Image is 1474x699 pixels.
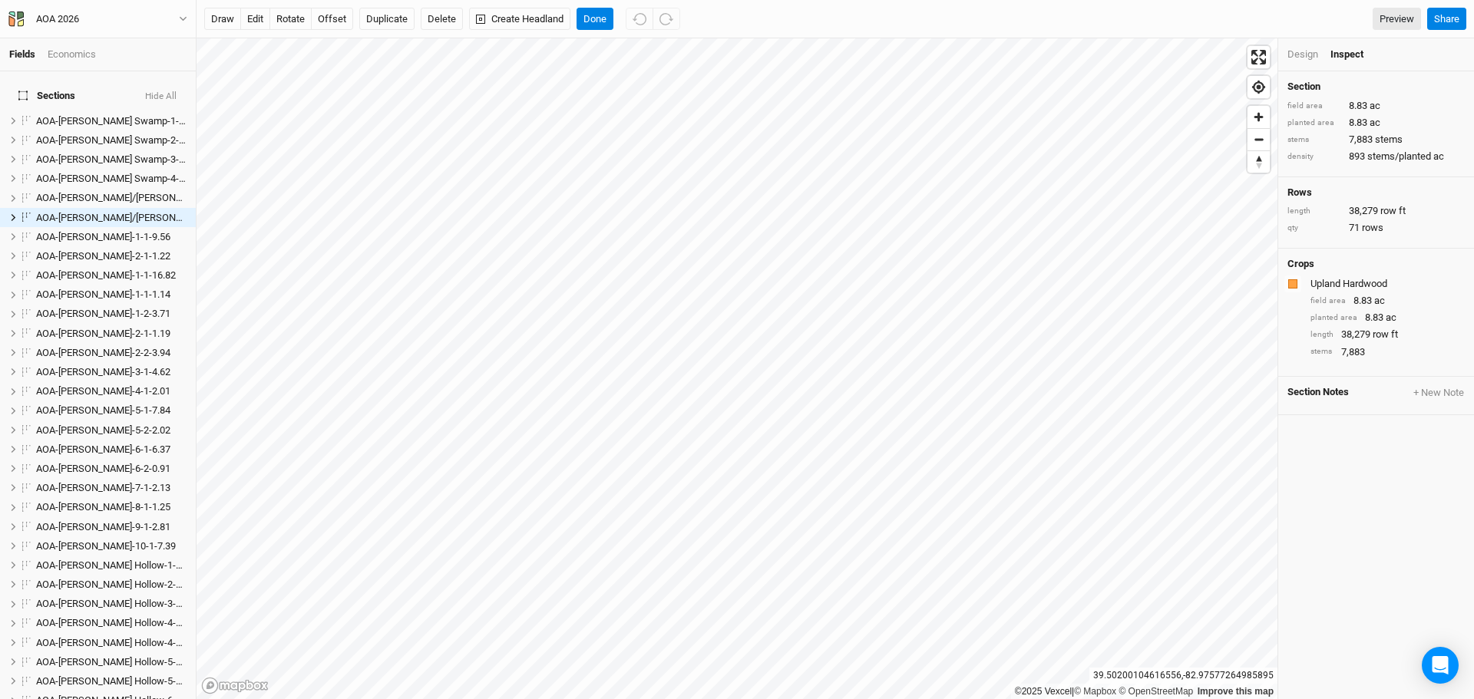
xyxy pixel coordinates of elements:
div: AOA-Hintz Hollow-5-1-2.75 [36,656,187,668]
div: stems [1310,346,1334,358]
a: Mapbox [1074,686,1116,697]
span: AOA-[PERSON_NAME]-9-1-2.81 [36,521,170,532]
div: AOA 2026 [36,12,79,27]
div: length [1287,206,1341,217]
a: ©2025 Vexcel [1015,686,1072,697]
div: planted area [1287,117,1341,129]
button: rotate [269,8,312,31]
div: 38,279 [1287,204,1465,218]
div: Open Intercom Messenger [1422,647,1459,684]
div: AOA-Elick-1-1-16.82 [36,269,187,282]
span: AOA-[PERSON_NAME]-2-2-3.94 [36,347,170,358]
span: AOA-[PERSON_NAME] Swamp-2-1-5.80 [36,134,206,146]
div: AOA-Hintz Hollow-2-1-2.41 [36,579,187,591]
button: Hide All [144,91,177,102]
button: Duplicate [359,8,415,31]
button: edit [240,8,270,31]
div: AOA-Genevieve Jones-5-1-7.84 [36,404,187,417]
span: Sections [18,90,75,102]
span: AOA-[PERSON_NAME]-6-2-0.91 [36,463,170,474]
span: stems/planted ac [1367,150,1444,163]
button: draw [204,8,241,31]
button: Done [577,8,613,31]
div: 71 [1287,221,1465,235]
div: AOA-Darby Oaks-1-1-9.56 [36,231,187,243]
a: Preview [1373,8,1421,31]
span: AOA-[PERSON_NAME]-1-1-16.82 [36,269,176,281]
span: Reset bearing to north [1248,151,1270,173]
span: rows [1362,221,1383,235]
div: AOA-Hintz Hollow-4-2-0.35 [36,637,187,649]
div: AOA-Hintz Hollow-5-2-6.73 [36,675,187,687]
div: qty [1287,223,1341,234]
div: Inspect [1330,48,1385,61]
div: AOA-Cackley Swamp-1-1-4.08 [36,115,187,127]
span: AOA-[PERSON_NAME]-10-1-7.39 [36,540,176,552]
div: Economics [48,48,96,61]
span: AOA-[PERSON_NAME]-7-1-2.13 [36,482,170,493]
span: AOA-[PERSON_NAME]-3-1-4.62 [36,366,170,378]
div: 7,883 [1310,345,1465,359]
div: AOA-Genevieve Jones-6-1-6.37 [36,443,187,456]
div: 39.50200104616556 , -82.97577264985895 [1089,668,1277,684]
div: AOA-Genevieve Jones-5-2-2.02 [36,424,187,437]
div: 8.83 [1287,99,1465,113]
span: ac [1386,311,1396,325]
div: 893 [1287,150,1465,163]
div: AOA-Hintz Hollow-4-1-1.02 [36,617,187,629]
div: field area [1287,101,1341,112]
span: AOA-[PERSON_NAME] Hollow-5-1-2.75 [36,656,203,668]
span: AOA-[PERSON_NAME]-6-1-6.37 [36,443,170,455]
div: AOA-Cackley Swamp-3-1-11.41 [36,153,187,166]
button: Redo (^Z) [653,8,680,31]
canvas: Map [197,38,1277,699]
button: Share [1427,8,1466,31]
span: Zoom out [1248,129,1270,150]
div: AOA-Genevieve Jones-4-1-2.01 [36,385,187,397]
span: AOA-[PERSON_NAME]-5-2-2.02 [36,424,170,436]
div: AOA-Genevieve Jones-8-1-1.25 [36,501,187,513]
div: AOA-Cackley Swamp-2-1-5.80 [36,134,187,147]
span: AOA-[PERSON_NAME]-8-1-1.25 [36,501,170,513]
a: Mapbox logo [201,677,269,694]
span: AOA-[PERSON_NAME] Swamp-1-1-4.08 [36,115,206,127]
h4: Section [1287,81,1465,93]
button: offset [311,8,353,31]
span: AOA-[PERSON_NAME]-5-1-7.84 [36,404,170,416]
div: length [1310,329,1334,341]
span: Section Notes [1287,386,1349,400]
a: OpenStreetMap [1119,686,1193,697]
span: AOA-[PERSON_NAME] Hollow-5-2-6.73 [36,675,203,687]
div: field area [1310,295,1346,307]
div: 38,279 [1310,328,1465,341]
span: Enter fullscreen [1248,46,1270,68]
div: AOA-Genevieve Jones-10-1-7.39 [36,540,187,552]
span: AOA-[PERSON_NAME] Hollow-3-1-2.23 [36,598,203,609]
span: AOA-[PERSON_NAME]-2-1-1.22 [36,250,170,262]
div: stems [1287,134,1341,146]
button: Zoom in [1248,106,1270,128]
span: ac [1370,116,1380,130]
a: Fields [9,48,35,60]
div: AOA-Genevieve Jones-1-1-1.14 [36,289,187,301]
span: AOA-[PERSON_NAME] Hollow-1-1-2.43 [36,559,203,571]
span: AOA-[PERSON_NAME] Hollow-2-1-2.41 [36,579,203,590]
div: AOA-Genevieve Jones-2-1-1.19 [36,328,187,340]
h4: Crops [1287,258,1314,270]
h4: Rows [1287,186,1465,199]
button: Find my location [1248,76,1270,98]
div: AOA-Cossin/Kreisel-2-1-8.83 [36,212,187,224]
div: AOA-Genevieve Jones-2-2-3.94 [36,347,187,359]
div: AOA-Cackley Swamp-4-1-8.54 [36,173,187,185]
span: AOA-[PERSON_NAME]-4-1-2.01 [36,385,170,397]
span: ac [1374,294,1385,308]
div: AOA-Genevieve Jones-7-1-2.13 [36,482,187,494]
div: 7,883 [1287,133,1465,147]
div: Design [1287,48,1318,61]
div: 8.83 [1310,311,1465,325]
div: AOA-Hintz Hollow-1-1-2.43 [36,559,187,572]
div: AOA-Genevieve Jones-6-2-0.91 [36,463,187,475]
a: Improve this map [1198,686,1274,697]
